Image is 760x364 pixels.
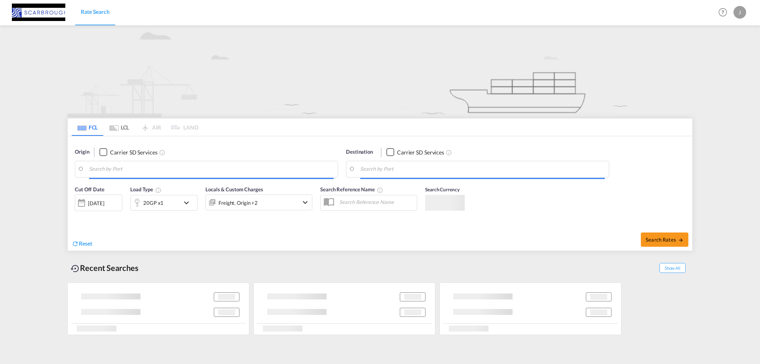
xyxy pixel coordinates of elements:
[716,6,730,19] span: Help
[67,25,693,117] img: new-FCL.png
[733,6,746,19] div: J
[386,148,444,156] md-checkbox: Checkbox No Ink
[320,186,383,192] span: Search Reference Name
[346,148,373,156] span: Destination
[72,240,79,247] md-icon: icon-refresh
[205,194,312,210] div: Freight Origin Destination Dock Stuffingicon-chevron-down
[67,259,142,277] div: Recent Searches
[72,240,92,248] div: icon-refreshReset
[130,186,161,192] span: Load Type
[79,240,92,247] span: Reset
[716,6,733,20] div: Help
[300,198,310,207] md-icon: icon-chevron-down
[159,149,165,156] md-icon: Unchecked: Search for CY (Container Yard) services for all selected carriers.Checked : Search for...
[103,118,135,136] md-tab-item: LCL
[446,149,452,156] md-icon: Unchecked: Search for CY (Container Yard) services for all selected carriers.Checked : Search for...
[182,198,195,208] md-icon: icon-chevron-down
[360,163,605,175] input: Search by Port
[68,136,692,251] div: Origin Checkbox No InkUnchecked: Search for CY (Container Yard) services for all selected carrier...
[205,186,263,192] span: Locals & Custom Charges
[335,196,417,208] input: Search Reference Name
[143,197,163,208] div: 20GP x1
[75,210,81,221] md-datepicker: Select
[88,200,104,207] div: [DATE]
[72,118,103,136] md-tab-item: FCL
[81,8,110,15] span: Rate Search
[130,195,198,211] div: 20GP x1icon-chevron-down
[397,149,444,156] div: Carrier SD Services
[155,187,161,193] md-icon: Select multiple loads to view rates
[678,237,684,243] md-icon: icon-arrow-right
[218,197,258,208] div: Freight Origin Destination Dock Stuffing
[110,149,157,156] div: Carrier SD Services
[659,263,686,273] span: Show All
[75,148,89,156] span: Origin
[75,186,104,192] span: Cut Off Date
[12,4,65,21] img: 0d37db508e1711f0ac6a65b63199bd14.jpg
[75,194,122,211] div: [DATE]
[70,264,80,273] md-icon: icon-backup-restore
[72,118,198,136] md-pagination-wrapper: Use the left and right arrow keys to navigate between tabs
[425,187,460,192] span: Search Currency
[377,187,383,193] md-icon: Your search will be saved by the below given name
[89,163,334,175] input: Search by Port
[99,148,157,156] md-checkbox: Checkbox No Ink
[646,236,684,243] span: Search Rates
[641,233,688,247] button: Search Ratesicon-arrow-right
